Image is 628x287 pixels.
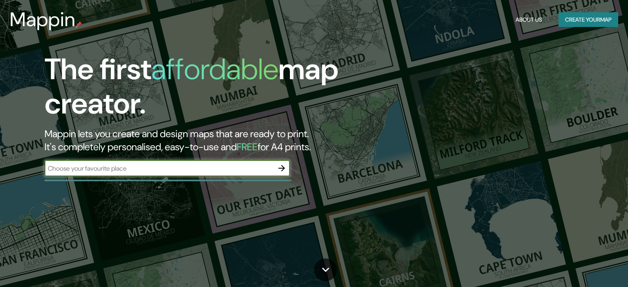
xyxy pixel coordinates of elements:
[45,52,359,127] h1: The first map creator.
[10,8,76,31] h3: Mappin
[45,164,274,173] input: Choose your favourite place
[558,12,618,27] button: Create yourmap
[237,140,258,153] h5: FREE
[45,127,359,154] h2: Mappin lets you create and design maps that are ready to print. It's completely personalised, eas...
[151,50,278,88] h1: affordable
[76,21,82,28] img: mappin-pin
[512,12,545,27] button: About Us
